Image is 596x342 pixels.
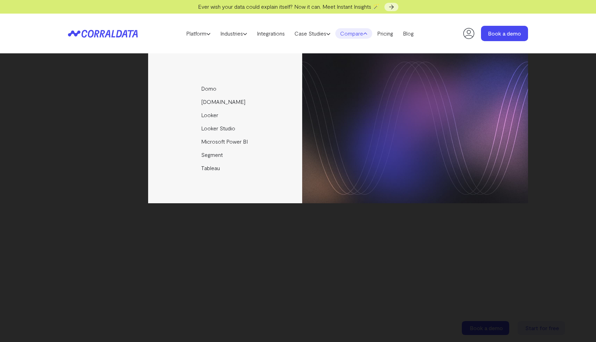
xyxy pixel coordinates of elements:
[572,318,589,335] iframe: Intercom live chat
[252,28,290,39] a: Integrations
[148,135,303,148] a: Microsoft Power BI
[148,148,303,161] a: Segment
[148,108,303,122] a: Looker
[481,26,528,41] a: Book a demo
[372,28,398,39] a: Pricing
[215,28,252,39] a: Industries
[181,28,215,39] a: Platform
[148,122,303,135] a: Looker Studio
[198,3,380,10] span: Ever wish your data could explain itself? Now it can. Meet Instant Insights 🪄
[290,28,335,39] a: Case Studies
[335,28,372,39] a: Compare
[148,95,303,108] a: [DOMAIN_NAME]
[398,28,419,39] a: Blog
[148,82,303,95] a: Domo
[148,161,303,175] a: Tableau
